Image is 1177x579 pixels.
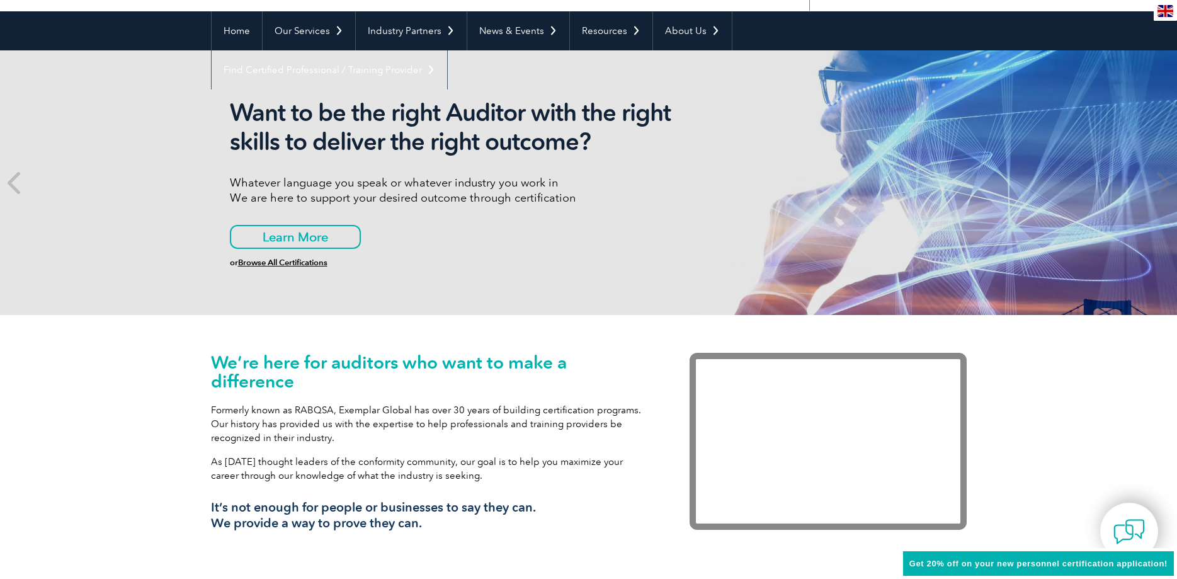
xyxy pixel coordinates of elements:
[230,98,702,156] h2: Want to be the right Auditor with the right skills to deliver the right outcome?
[211,500,652,531] h3: It’s not enough for people or businesses to say they can. We provide a way to prove they can.
[1157,5,1173,17] img: en
[467,11,569,50] a: News & Events
[263,11,355,50] a: Our Services
[230,175,702,205] p: Whatever language you speak or whatever industry you work in We are here to support your desired ...
[212,50,447,89] a: Find Certified Professional / Training Provider
[570,11,652,50] a: Resources
[211,455,652,483] p: As [DATE] thought leaders of the conformity community, our goal is to help you maximize your care...
[909,559,1168,568] span: Get 20% off on your new personnel certification application!
[653,11,732,50] a: About Us
[211,353,652,391] h1: We’re here for auditors who want to make a difference
[230,258,702,267] h6: or
[212,11,262,50] a: Home
[690,353,967,530] iframe: Exemplar Global: Working together to make a difference
[211,403,652,445] p: Formerly known as RABQSA, Exemplar Global has over 30 years of building certification programs. O...
[1113,516,1145,547] img: contact-chat.png
[238,258,327,267] a: Browse All Certifications
[230,225,361,249] a: Learn More
[356,11,467,50] a: Industry Partners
